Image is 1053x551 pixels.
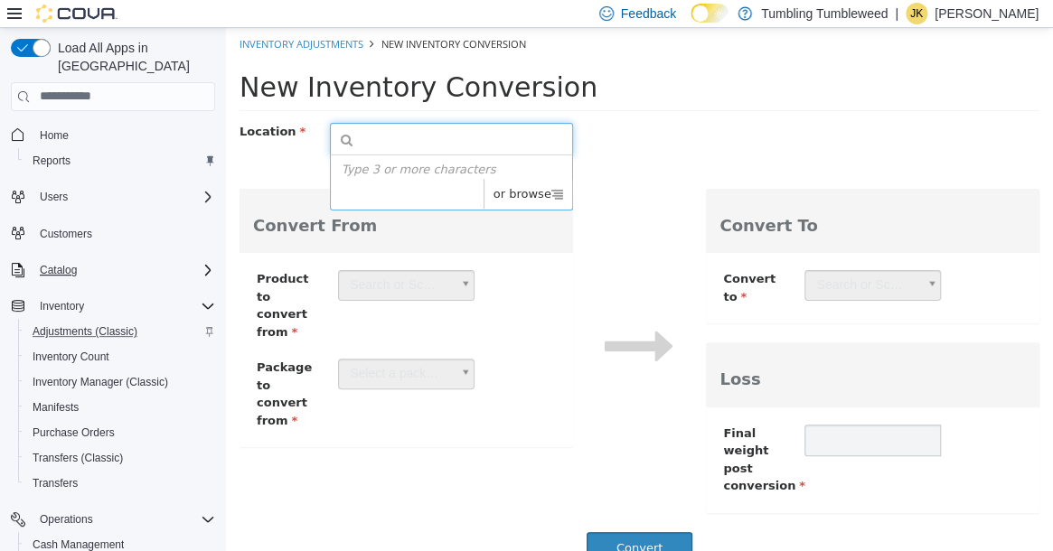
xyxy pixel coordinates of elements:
span: Operations [33,509,215,530]
img: Cova [36,5,118,23]
span: Transfers [25,472,215,494]
span: Convert to [497,244,550,275]
button: Reports [18,148,222,173]
span: Catalog [33,259,215,281]
div: Jessica Knight [906,3,927,24]
input: Dark Mode [691,4,729,23]
span: Inventory Count [33,350,109,364]
span: Users [33,186,215,208]
span: New Inventory Conversion [14,43,371,75]
h3: Loss [494,342,800,360]
span: Transfers [33,476,78,490]
span: Adjustments (Classic) [25,321,215,342]
span: Home [40,128,69,143]
a: Inventory Count [25,346,117,368]
button: Manifests [18,395,222,420]
span: Transfers (Classic) [33,451,123,465]
button: Users [33,186,75,208]
p: | [895,3,898,24]
button: Operations [33,509,100,530]
p: Tumbling Tumbleweed [761,3,888,24]
button: Inventory [4,294,222,319]
span: Purchase Orders [33,425,115,440]
span: Home [33,124,215,146]
span: Customers [33,222,215,245]
button: Users [4,184,222,210]
button: Purchase Orders [18,420,222,445]
span: New Inventory Conversion [155,9,300,23]
button: Transfers (Classic) [18,445,222,471]
h3: Convert To [494,189,800,207]
p: [PERSON_NAME] [935,3,1039,24]
a: Inventory Manager (Classic) [25,371,175,393]
a: Transfers (Classic) [25,447,130,469]
span: Inventory Manager (Classic) [33,375,168,389]
span: Feedback [621,5,676,23]
button: Inventory [33,295,91,317]
a: Transfers [25,472,85,494]
button: Adjustments (Classic) [18,319,222,344]
span: Adjustments (Classic) [33,324,137,339]
button: Catalog [4,257,222,283]
span: Manifests [25,397,215,418]
span: Manifests [33,400,79,415]
button: Convert [361,504,467,536]
span: Inventory Count [25,346,215,368]
button: Transfers [18,471,222,496]
span: Purchase Orders [25,422,215,444]
a: Adjustments (Classic) [25,321,145,342]
span: Package to convert from [31,332,86,399]
button: Catalog [33,259,84,281]
span: Reports [33,154,71,168]
a: Purchase Orders [25,422,122,444]
span: Final weight post conversion [497,398,579,465]
a: Inventory Adjustments [14,9,137,23]
h3: Convert From [27,189,334,207]
span: Location [14,97,80,110]
span: Customers [40,227,92,241]
a: Home [33,125,76,146]
span: Product to convert from [31,244,82,311]
span: Users [40,190,68,204]
span: Transfers (Classic) [25,447,215,469]
span: Catalog [40,263,77,277]
a: Reports [25,150,78,172]
button: Inventory Count [18,344,222,369]
span: Inventory [40,299,84,313]
a: Manifests [25,397,86,418]
button: Home [4,122,222,148]
span: Operations [40,512,93,527]
span: Load All Apps in [GEOGRAPHIC_DATA] [51,39,215,75]
span: JK [910,3,923,24]
button: Inventory Manager (Classic) [18,369,222,395]
span: or browse [258,151,346,182]
button: Operations [4,507,222,532]
a: Customers [33,223,99,245]
span: Reports [25,150,215,172]
span: Inventory [33,295,215,317]
button: Customers [4,220,222,247]
span: Inventory Manager (Classic) [25,371,215,393]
